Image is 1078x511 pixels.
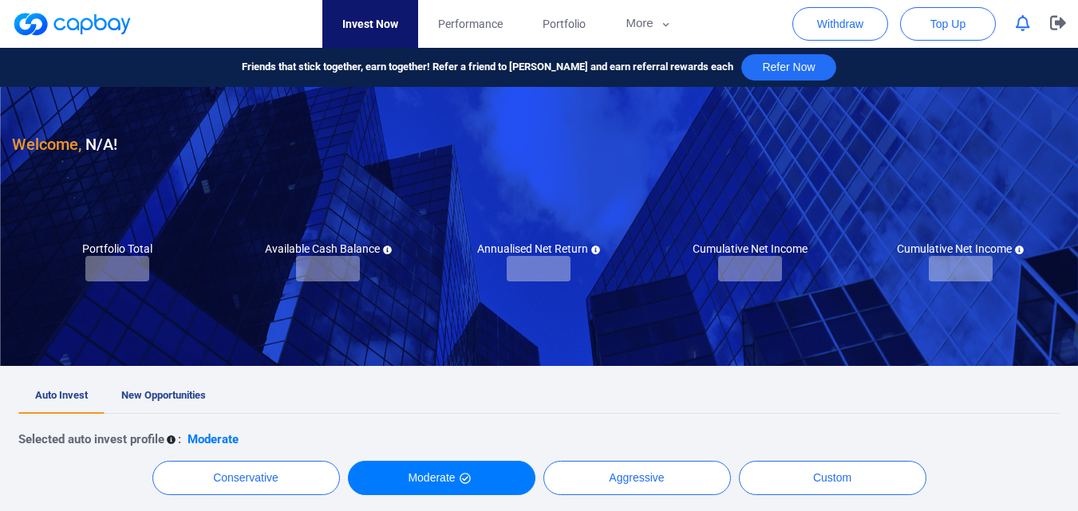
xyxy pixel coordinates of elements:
[18,430,164,449] p: Selected auto invest profile
[152,461,340,495] button: Conservative
[188,430,239,449] p: Moderate
[265,242,392,256] h5: Available Cash Balance
[792,7,888,41] button: Withdraw
[741,54,835,81] button: Refer Now
[900,7,996,41] button: Top Up
[82,242,152,256] h5: Portfolio Total
[543,461,731,495] button: Aggressive
[242,59,733,76] span: Friends that stick together, earn together! Refer a friend to [PERSON_NAME] and earn referral rew...
[12,132,117,157] h3: N/A !
[121,389,206,401] span: New Opportunities
[12,135,81,154] span: Welcome,
[543,15,586,33] span: Portfolio
[438,15,503,33] span: Performance
[930,16,965,32] span: Top Up
[693,242,808,256] h5: Cumulative Net Income
[739,461,926,495] button: Custom
[477,242,600,256] h5: Annualised Net Return
[897,242,1024,256] h5: Cumulative Net Income
[35,389,88,401] span: Auto Invest
[178,430,181,449] p: :
[348,461,535,495] button: Moderate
